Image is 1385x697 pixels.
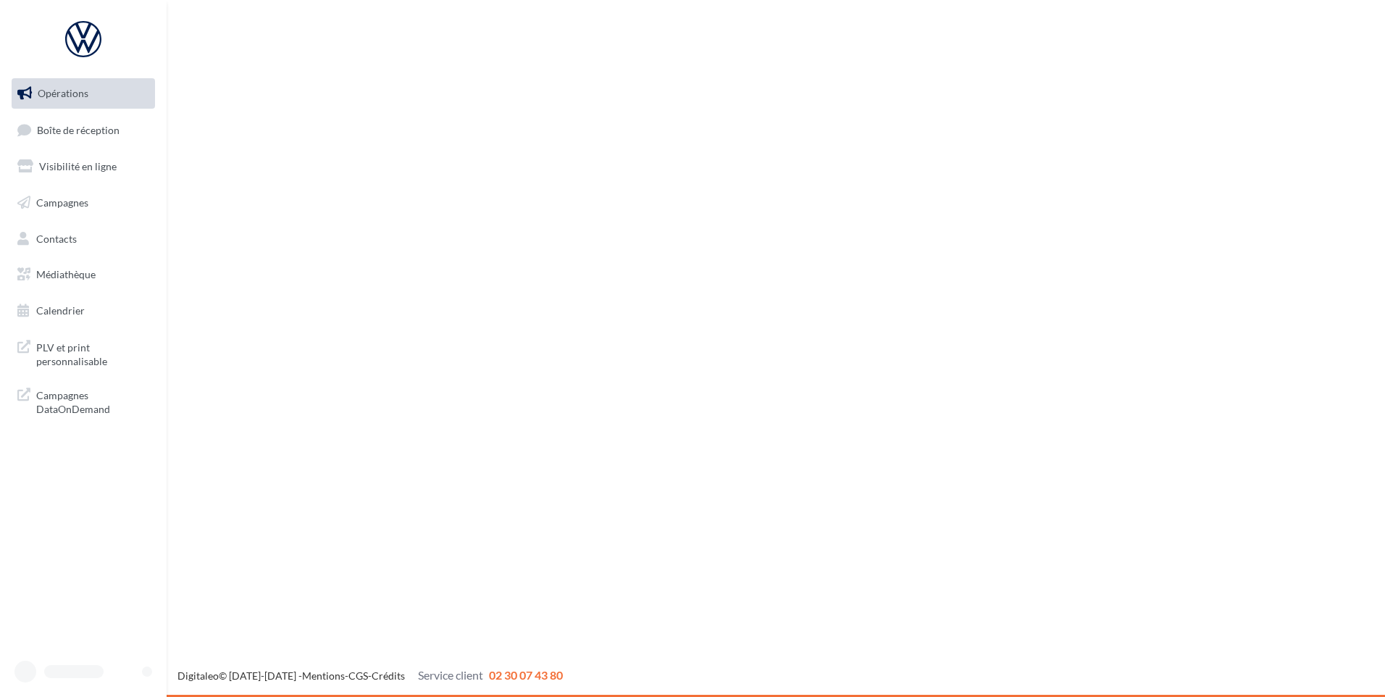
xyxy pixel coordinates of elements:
a: Contacts [9,224,158,254]
a: Visibilité en ligne [9,151,158,182]
span: Médiathèque [36,268,96,280]
span: Visibilité en ligne [39,160,117,172]
span: PLV et print personnalisable [36,338,149,369]
a: Campagnes [9,188,158,218]
a: Calendrier [9,296,158,326]
a: Boîte de réception [9,114,158,146]
span: Contacts [36,232,77,244]
span: Service client [418,668,483,682]
a: PLV et print personnalisable [9,332,158,375]
span: © [DATE]-[DATE] - - - [177,669,563,682]
a: CGS [348,669,368,682]
span: Opérations [38,87,88,99]
span: Calendrier [36,304,85,317]
a: Mentions [302,669,345,682]
a: Opérations [9,78,158,109]
span: Campagnes DataOnDemand [36,385,149,417]
span: 02 30 07 43 80 [489,668,563,682]
a: Médiathèque [9,259,158,290]
span: Campagnes [36,196,88,209]
span: Boîte de réception [37,123,120,135]
a: Campagnes DataOnDemand [9,380,158,422]
a: Digitaleo [177,669,219,682]
a: Crédits [372,669,405,682]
